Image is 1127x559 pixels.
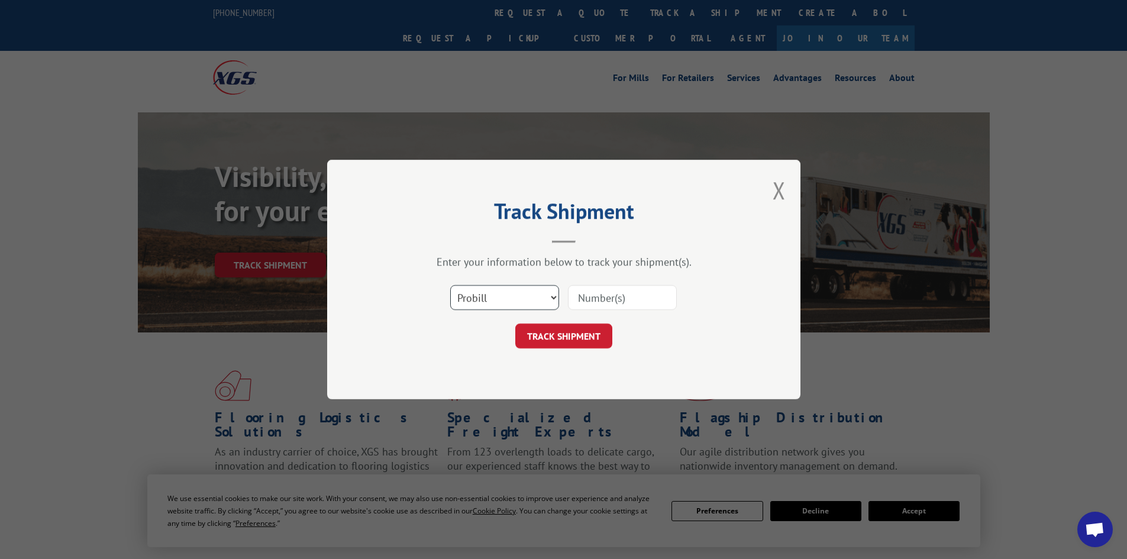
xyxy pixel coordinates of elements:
div: Open chat [1077,512,1113,547]
button: Close modal [773,175,786,206]
div: Enter your information below to track your shipment(s). [386,255,741,269]
input: Number(s) [568,285,677,310]
h2: Track Shipment [386,203,741,225]
button: TRACK SHIPMENT [515,324,612,348]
